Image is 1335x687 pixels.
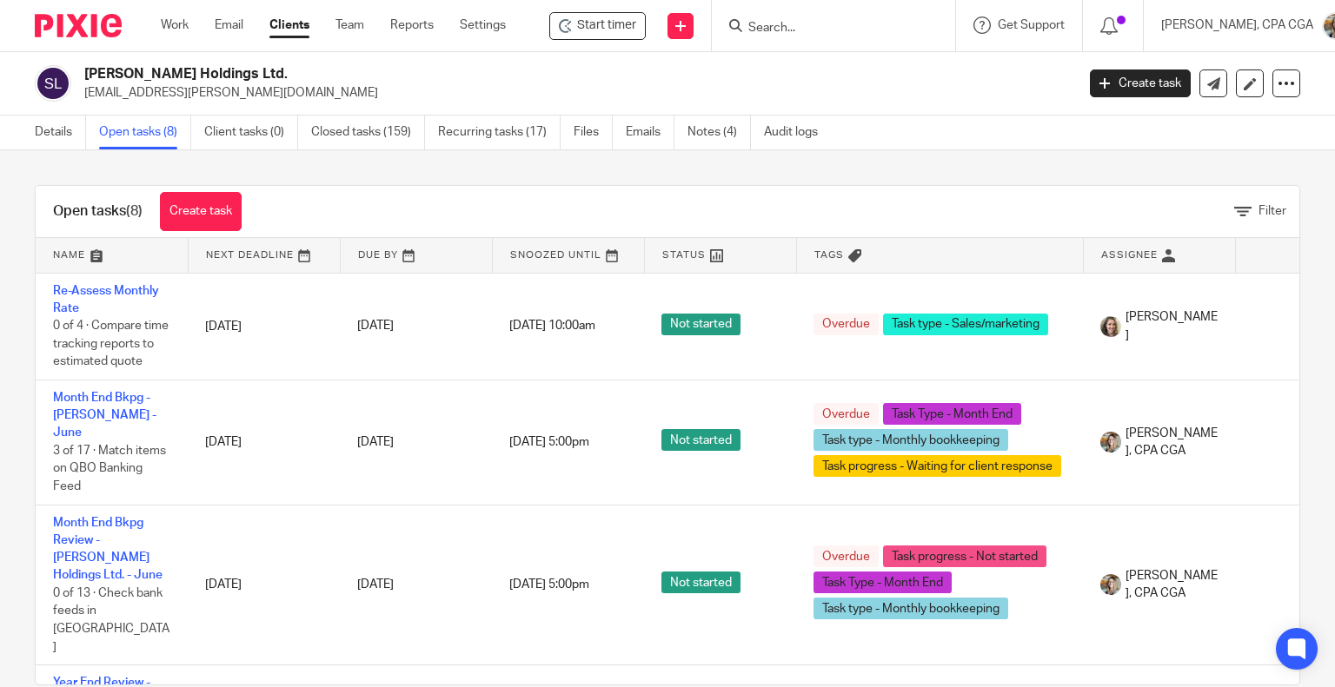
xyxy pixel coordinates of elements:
span: [DATE] [357,320,394,333]
span: Snoozed Until [510,250,601,260]
img: svg%3E [35,65,71,102]
span: Task progress - Not started [883,545,1046,567]
span: Task Type - Month End [814,571,952,593]
img: Chrissy%20McGale%20Bio%20Pic%201.jpg [1100,432,1121,452]
span: Not started [661,429,741,451]
span: Not started [661,314,741,335]
span: [DATE] 10:00am [509,320,595,333]
span: 3 of 17 · Match items on QBO Banking Feed [53,445,166,492]
span: Overdue [814,314,879,335]
p: [EMAIL_ADDRESS][PERSON_NAME][DOMAIN_NAME] [84,84,1064,102]
p: [PERSON_NAME], CPA CGA [1161,17,1313,34]
span: Task type - Monthly bookkeeping [814,598,1008,619]
a: Create task [160,192,242,231]
a: Details [35,116,86,149]
img: Pixie [35,14,122,37]
a: Client tasks (0) [204,116,298,149]
input: Search [747,21,903,36]
a: Notes (4) [687,116,751,149]
span: Filter [1259,205,1286,217]
span: Tags [814,250,844,260]
h1: Open tasks [53,202,143,221]
a: Recurring tasks (17) [438,116,561,149]
td: [DATE] [188,273,340,380]
a: Month End Bkpg - [PERSON_NAME] - June [53,392,156,439]
a: Closed tasks (159) [311,116,425,149]
span: 0 of 4 · Compare time tracking reports to estimated quote [53,320,169,367]
a: Files [574,116,613,149]
span: Overdue [814,545,879,567]
a: Month End Bkpg Review - [PERSON_NAME] Holdings Ltd. - June [53,517,163,582]
a: Create task [1090,69,1191,97]
span: [DATE] [357,578,394,591]
span: Task type - Sales/marketing [883,314,1048,335]
span: [DATE] [357,436,394,448]
span: Task Type - Month End [883,403,1021,425]
a: Audit logs [764,116,831,149]
a: Work [161,17,189,34]
span: Task progress - Waiting for client response [814,455,1061,477]
span: Not started [661,571,741,593]
span: (8) [126,204,143,218]
a: Re-Assess Monthly Rate [53,285,159,314]
div: Stanhope-Wedgwood Holdings Ltd. [549,12,646,40]
a: Emails [626,116,674,149]
span: [PERSON_NAME], CPA CGA [1126,425,1218,460]
h2: [PERSON_NAME] Holdings Ltd. [84,65,868,83]
span: Start timer [577,17,636,35]
a: Email [215,17,243,34]
span: Status [662,250,706,260]
a: Settings [460,17,506,34]
span: Task type - Monthly bookkeeping [814,429,1008,451]
td: [DATE] [188,380,340,505]
span: [DATE] 5:00pm [509,436,589,448]
span: Overdue [814,403,879,425]
a: Clients [269,17,309,34]
img: Chrissy%20McGale%20Bio%20Pic%201.jpg [1100,574,1121,595]
a: Reports [390,17,434,34]
span: [PERSON_NAME] [1126,308,1218,344]
img: IMG_7896.JPG [1100,316,1121,337]
a: Open tasks (8) [99,116,191,149]
span: 0 of 13 · Check bank feeds in [GEOGRAPHIC_DATA] [53,587,169,653]
span: Get Support [998,19,1065,31]
span: [PERSON_NAME], CPA CGA [1126,567,1218,603]
a: Team [335,17,364,34]
td: [DATE] [188,505,340,665]
span: [DATE] 5:00pm [509,578,589,591]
